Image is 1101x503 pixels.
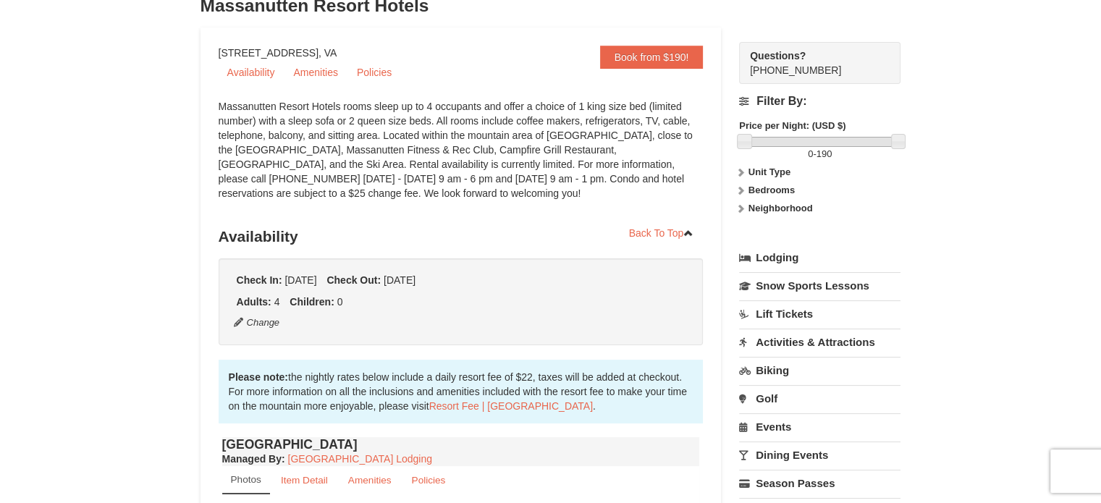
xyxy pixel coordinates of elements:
[739,147,900,161] label: -
[739,95,900,108] h4: Filter By:
[231,474,261,485] small: Photos
[600,46,704,69] a: Book from $190!
[326,274,381,286] strong: Check Out:
[739,300,900,327] a: Lift Tickets
[288,453,432,465] a: [GEOGRAPHIC_DATA] Lodging
[222,437,700,452] h4: [GEOGRAPHIC_DATA]
[348,475,392,486] small: Amenities
[402,466,455,494] a: Policies
[411,475,445,486] small: Policies
[237,274,282,286] strong: Check In:
[233,315,281,331] button: Change
[219,62,284,83] a: Availability
[739,245,900,271] a: Lodging
[271,466,337,494] a: Item Detail
[219,360,704,423] div: the nightly rates below include a daily resort fee of $22, taxes will be added at checkout. For m...
[739,441,900,468] a: Dining Events
[620,222,704,244] a: Back To Top
[739,385,900,412] a: Golf
[281,475,328,486] small: Item Detail
[222,453,282,465] span: Managed By
[348,62,400,83] a: Policies
[739,357,900,384] a: Biking
[750,50,806,62] strong: Questions?
[222,466,270,494] a: Photos
[808,148,813,159] span: 0
[429,400,593,412] a: Resort Fee | [GEOGRAPHIC_DATA]
[739,329,900,355] a: Activities & Attractions
[750,48,874,76] span: [PHONE_NUMBER]
[274,296,280,308] span: 4
[339,466,401,494] a: Amenities
[290,296,334,308] strong: Children:
[337,296,343,308] span: 0
[748,185,795,195] strong: Bedrooms
[219,222,704,251] h3: Availability
[739,272,900,299] a: Snow Sports Lessons
[384,274,415,286] span: [DATE]
[222,453,285,465] strong: :
[748,166,790,177] strong: Unit Type
[229,371,288,383] strong: Please note:
[284,274,316,286] span: [DATE]
[237,296,271,308] strong: Adults:
[284,62,346,83] a: Amenities
[748,203,813,214] strong: Neighborhood
[219,99,704,215] div: Massanutten Resort Hotels rooms sleep up to 4 occupants and offer a choice of 1 king size bed (li...
[739,120,845,131] strong: Price per Night: (USD $)
[817,148,832,159] span: 190
[739,470,900,496] a: Season Passes
[739,413,900,440] a: Events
